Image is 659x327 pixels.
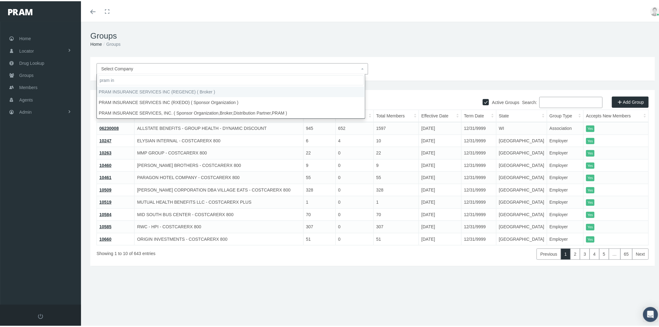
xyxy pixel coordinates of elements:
[335,170,373,183] td: 0
[374,109,419,121] th: Total Members: activate to sort column ascending
[99,174,111,179] a: 10461
[419,195,462,207] td: [DATE]
[419,133,462,146] td: [DATE]
[643,306,658,321] div: Open Intercom Messenger
[547,158,583,170] td: Employer
[586,173,595,180] itemstyle: Yes
[419,121,462,133] td: [DATE]
[586,198,595,205] itemstyle: Yes
[586,149,595,155] itemstyle: Yes
[496,109,547,121] th: State: activate to sort column ascending
[19,44,34,56] span: Locator
[419,146,462,158] td: [DATE]
[102,40,121,46] li: Groups
[335,146,373,158] td: 0
[135,146,303,158] td: MMP GROUP - COSTCARERX 800
[135,220,303,232] td: RWC - HPI - COSTCARERX 800
[19,31,31,43] span: Home
[586,137,595,143] itemstyle: Yes
[335,182,373,195] td: 0
[584,109,649,121] th: Accepts New Members: activate to sort column ascending
[496,220,547,232] td: [GEOGRAPHIC_DATA]
[461,146,496,158] td: 12/31/9999
[303,133,335,146] td: 6
[547,207,583,220] td: Employer
[99,235,111,240] a: 10660
[461,220,496,232] td: 12/31/9999
[135,158,303,170] td: [PERSON_NAME] BROTHERS - COSTCARERX 800
[496,121,547,133] td: WI
[374,182,419,195] td: 328
[135,232,303,244] td: ORIGIN INVESTMENTS - COSTCARERX 800
[561,247,571,258] a: 1
[19,80,37,92] span: Members
[335,207,373,220] td: 0
[135,182,303,195] td: [PERSON_NAME] CORPORATION DBA VILLAGE EATS - COSTCARERX 800
[19,105,32,117] span: Admin
[489,98,519,105] label: Active Groups
[303,170,335,183] td: 55
[547,146,583,158] td: Employer
[586,211,595,217] itemstyle: Yes
[547,195,583,207] td: Employer
[496,158,547,170] td: [GEOGRAPHIC_DATA]
[135,195,303,207] td: MUTUAL HEALTH BENEFITS LLC - COSTCARERX PLUS
[335,158,373,170] td: 0
[303,207,335,220] td: 70
[537,247,561,258] a: Previous
[599,247,609,258] a: 5
[496,170,547,183] td: [GEOGRAPHIC_DATA]
[496,146,547,158] td: [GEOGRAPHIC_DATA]
[374,232,419,244] td: 51
[461,109,496,121] th: Term Date: activate to sort column ascending
[135,133,303,146] td: ELYSIAN INTERNAL - COSTCARERX 800
[547,182,583,195] td: Employer
[547,170,583,183] td: Employer
[135,121,303,133] td: ALLSTATE BENEFITS - GROUP HEALTH - DYNAMIC DISCOUNT
[419,220,462,232] td: [DATE]
[461,232,496,244] td: 12/31/9999
[461,133,496,146] td: 12/31/9999
[419,109,462,121] th: Effective Date: activate to sort column ascending
[335,232,373,244] td: 0
[97,107,365,117] li: PRAM INSURANCE SERVICES, INC. ( Sponsor Organization,Broker,Distribution Partner,PRAM )
[135,170,303,183] td: PARAGON HOTEL COMPANY - COSTCARERX 800
[496,182,547,195] td: [GEOGRAPHIC_DATA]
[547,133,583,146] td: Employer
[374,195,419,207] td: 1
[335,121,373,133] td: 652
[586,124,595,131] itemstyle: Yes
[547,121,583,133] td: Association
[461,158,496,170] td: 12/31/9999
[419,158,462,170] td: [DATE]
[419,182,462,195] td: [DATE]
[374,220,419,232] td: 307
[99,125,119,130] a: 06230008
[496,195,547,207] td: [GEOGRAPHIC_DATA]
[303,158,335,170] td: 9
[97,85,365,96] li: PRAM INSURANCE SERVICES INC (REGENCE) ( Broker )
[419,170,462,183] td: [DATE]
[612,95,649,107] a: Add Group
[374,158,419,170] td: 9
[19,68,34,80] span: Groups
[586,223,595,229] itemstyle: Yes
[547,220,583,232] td: Employer
[303,195,335,207] td: 1
[99,186,111,191] a: 10509
[461,170,496,183] td: 12/31/9999
[374,146,419,158] td: 22
[374,207,419,220] td: 70
[461,182,496,195] td: 12/31/9999
[99,162,111,167] a: 10460
[496,207,547,220] td: [GEOGRAPHIC_DATA]
[547,109,583,121] th: Group Type: activate to sort column ascending
[461,195,496,207] td: 12/31/9999
[496,133,547,146] td: [GEOGRAPHIC_DATA]
[586,161,595,168] itemstyle: Yes
[374,121,419,133] td: 1597
[19,93,33,105] span: Agents
[580,247,590,258] a: 3
[303,146,335,158] td: 22
[8,8,32,14] img: PRAM_20_x_78.png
